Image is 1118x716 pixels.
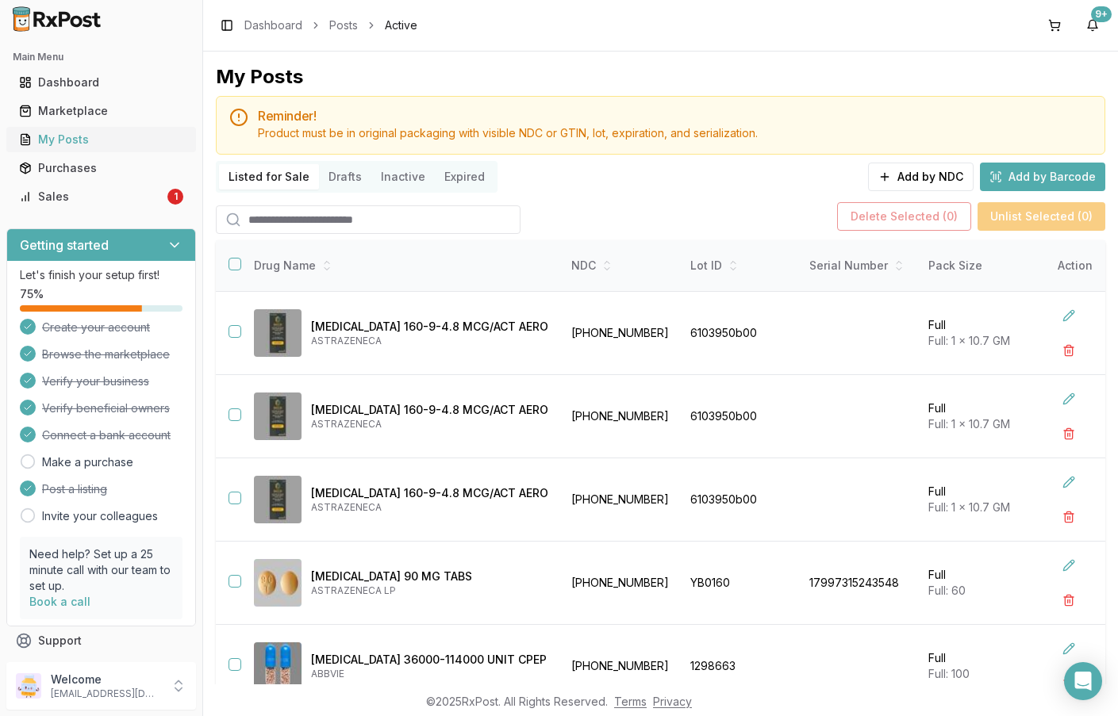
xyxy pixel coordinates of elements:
img: Brilinta 90 MG TABS [254,559,302,607]
span: 75 % [20,286,44,302]
div: Serial Number [809,258,909,274]
button: Add by Barcode [980,163,1105,191]
h5: Reminder! [258,109,1092,122]
img: Breztri Aerosphere 160-9-4.8 MCG/ACT AERO [254,476,302,523]
button: Delete [1055,669,1083,698]
span: Active [385,17,417,33]
td: [PHONE_NUMBER] [562,458,681,542]
p: ASTRAZENECA [311,335,549,347]
button: Delete [1055,336,1083,365]
div: Product must be in original packaging with visible NDC or GTIN, lot, expiration, and serialization. [258,125,1092,141]
button: My Posts [6,127,196,152]
button: Support [6,626,196,655]
p: [MEDICAL_DATA] 36000-114000 UNIT CPEP [311,652,549,668]
p: ASTRAZENECA LP [311,584,549,597]
div: Drug Name [254,258,549,274]
td: [PHONE_NUMBER] [562,292,681,375]
td: [PHONE_NUMBER] [562,375,681,458]
img: Breztri Aerosphere 160-9-4.8 MCG/ACT AERO [254,309,302,357]
a: Invite your colleagues [42,508,158,524]
a: Terms [614,695,647,708]
span: Connect a bank account [42,427,171,443]
div: Dashboard [19,75,183,90]
button: Marketplace [6,98,196,124]
button: Feedback [6,655,196,683]
h2: Main Menu [13,51,190,63]
td: [PHONE_NUMBER] [562,625,681,708]
a: Privacy [653,695,692,708]
td: Full [919,625,1038,708]
td: 6103950b00 [681,458,800,542]
td: 6103950b00 [681,375,800,458]
div: NDC [571,258,671,274]
button: Inactive [371,164,435,190]
span: Verify your business [42,373,149,389]
p: Need help? Set up a 25 minute call with our team to set up. [29,546,173,594]
div: Lot ID [690,258,790,274]
a: Dashboard [244,17,302,33]
button: Edit [1055,551,1083,580]
div: My Posts [216,64,303,90]
button: Delete [1055,419,1083,448]
p: [MEDICAL_DATA] 160-9-4.8 MCG/ACT AERO [311,402,549,418]
nav: breadcrumb [244,17,417,33]
td: 1298663 [681,625,800,708]
td: YB0160 [681,542,800,625]
p: [MEDICAL_DATA] 160-9-4.8 MCG/ACT AERO [311,485,549,501]
p: [MEDICAL_DATA] 160-9-4.8 MCG/ACT AERO [311,319,549,335]
button: Dashboard [6,70,196,95]
button: Delete [1055,503,1083,531]
button: 9+ [1080,13,1105,38]
td: Full [919,375,1038,458]
span: Create your account [42,320,150,335]
p: [MEDICAL_DATA] 90 MG TABS [311,569,549,584]
a: Posts [329,17,358,33]
p: ABBVIE [311,668,549,680]
td: Full [919,292,1038,375]
span: Full: 1 x 10.7 GM [928,417,1010,431]
span: Full: 60 [928,584,966,597]
button: Add by NDC [868,163,974,191]
div: Purchases [19,160,183,176]
button: Listed for Sale [219,164,319,190]
span: Full: 1 x 10.7 GM [928,334,1010,347]
td: [PHONE_NUMBER] [562,542,681,625]
div: Marketplace [19,103,183,119]
button: Delete [1055,586,1083,615]
p: ASTRAZENECA [311,501,549,514]
span: Full: 1 x 10.7 GM [928,500,1010,514]
button: Edit [1055,385,1083,413]
h3: Getting started [20,235,109,255]
div: Sales [19,189,164,205]
button: Edit [1055,301,1083,330]
a: Purchases [13,154,190,182]
th: Action [1045,240,1105,292]
td: 6103950b00 [681,292,800,375]
a: Sales1 [13,182,190,211]
a: Book a call [29,595,90,608]
button: Expired [435,164,494,190]
div: 1 [167,189,183,205]
a: Make a purchase [42,454,133,470]
div: 9+ [1091,6,1112,22]
button: Edit [1055,634,1083,663]
p: Let's finish your setup first! [20,267,182,283]
th: Pack Size [919,240,1038,292]
img: Creon 36000-114000 UNIT CPEP [254,642,302,690]
td: 17997315243548 [800,542,919,625]
button: Edit [1055,468,1083,496]
button: Sales1 [6,184,196,209]
a: Dashboard [13,68,190,97]
img: RxPost Logo [6,6,108,32]
a: My Posts [13,125,190,154]
p: ASTRAZENECA [311,418,549,431]
button: Purchases [6,155,196,181]
button: Drafts [319,164,371,190]
span: Full: 100 [928,667,970,680]
div: Open Intercom Messenger [1064,662,1102,700]
span: Post a listing [42,481,107,497]
td: Full [919,542,1038,625]
span: Browse the marketplace [42,347,170,362]
td: Full [919,458,1038,542]
p: [EMAIL_ADDRESS][DOMAIN_NAME] [51,687,161,700]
